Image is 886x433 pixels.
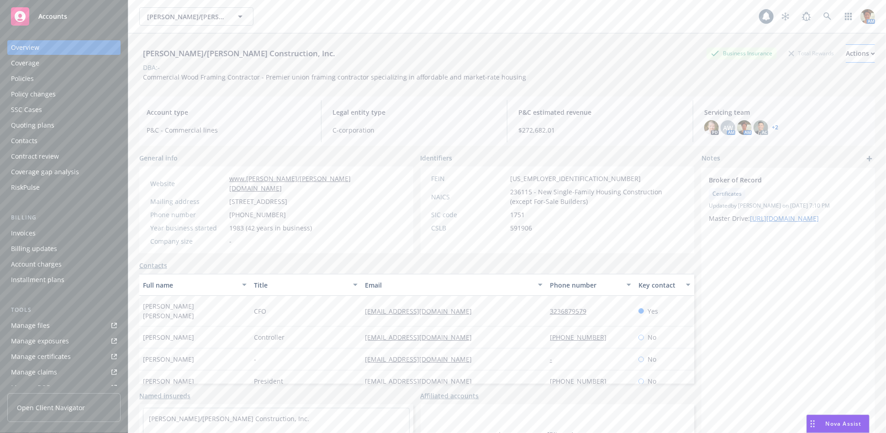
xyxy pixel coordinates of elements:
[11,318,50,333] div: Manage files
[139,153,178,163] span: General info
[511,187,684,206] span: 236115 - New Single-Family Housing Construction (except For-Sale Builders)
[11,165,79,179] div: Coverage gap analysis
[7,134,121,148] a: Contacts
[432,210,507,219] div: SIC code
[150,197,226,206] div: Mailing address
[737,120,752,135] img: photo
[150,223,226,233] div: Year business started
[143,73,526,81] span: Commercial Wood Framing Contractor - Premier union framing contractor specializing in affordable ...
[365,333,479,342] a: [EMAIL_ADDRESS][DOMAIN_NAME]
[709,214,868,223] p: Master Drive:
[421,153,453,163] span: Identifiers
[7,365,121,380] a: Manage claims
[550,377,614,385] a: [PHONE_NUMBER]
[7,334,121,348] span: Manage exposures
[511,174,641,183] span: [US_EMPLOYER_IDENTIFICATION_NUMBER]
[550,307,594,315] a: 3236879579
[750,214,819,223] a: [URL][DOMAIN_NAME]
[139,48,339,59] div: [PERSON_NAME]/[PERSON_NAME] Construction, Inc.
[818,7,837,26] a: Search
[11,102,42,117] div: SSC Cases
[11,241,57,256] div: Billing updates
[254,332,285,342] span: Controller
[11,118,54,133] div: Quoting plans
[772,125,778,130] a: +2
[229,197,287,206] span: [STREET_ADDRESS]
[7,71,121,86] a: Policies
[229,236,232,246] span: -
[11,365,57,380] div: Manage claims
[332,107,496,117] span: Legal entity type
[550,280,621,290] div: Phone number
[139,274,250,296] button: Full name
[143,301,247,321] span: [PERSON_NAME] [PERSON_NAME]
[365,355,479,364] a: [EMAIL_ADDRESS][DOMAIN_NAME]
[11,273,64,287] div: Installment plans
[709,175,844,185] span: Broker of Record
[839,7,858,26] a: Switch app
[754,120,768,135] img: photo
[638,280,680,290] div: Key contact
[784,48,839,59] div: Total Rewards
[511,210,525,219] span: 1751
[7,56,121,70] a: Coverage
[707,48,777,59] div: Business Insurance
[361,274,546,296] button: Email
[550,333,614,342] a: [PHONE_NUMBER]
[797,7,816,26] a: Report a Bug
[150,179,226,188] div: Website
[7,4,121,29] a: Accounts
[7,241,121,256] a: Billing updates
[150,236,226,246] div: Company size
[143,63,160,72] div: DBA: -
[229,174,351,192] a: www.[PERSON_NAME]/[PERSON_NAME][DOMAIN_NAME]
[11,334,69,348] div: Manage exposures
[11,56,39,70] div: Coverage
[143,354,194,364] span: [PERSON_NAME]
[807,415,870,433] button: Nova Assist
[17,403,85,412] span: Open Client Navigator
[254,280,348,290] div: Title
[147,107,310,117] span: Account type
[701,168,875,230] div: Broker of RecordCertificatesUpdatedby [PERSON_NAME] on [DATE] 7:10 PMMaster Drive:[URL][DOMAIN_NAME]
[229,210,286,219] span: [PHONE_NUMBER]
[518,125,682,135] span: $272,682.01
[864,153,875,164] a: add
[7,213,121,222] div: Billing
[11,149,59,164] div: Contract review
[846,45,875,62] div: Actions
[7,257,121,272] a: Account charges
[846,44,875,63] button: Actions
[38,13,67,20] span: Accounts
[139,261,167,270] a: Contacts
[7,349,121,364] a: Manage certificates
[648,332,656,342] span: No
[11,40,39,55] div: Overview
[518,107,682,117] span: P&C estimated revenue
[432,192,507,202] div: NAICS
[860,9,875,24] img: photo
[7,226,121,241] a: Invoices
[807,415,818,433] div: Drag to move
[432,174,507,183] div: FEIN
[7,118,121,133] a: Quoting plans
[7,87,121,102] a: Policy changes
[7,180,121,195] a: RiskPulse
[7,380,121,395] a: Manage BORs
[143,376,194,386] span: [PERSON_NAME]
[432,223,507,233] div: CSLB
[776,7,795,26] a: Stop snowing
[723,123,733,133] span: AW
[11,87,56,102] div: Policy changes
[11,180,40,195] div: RiskPulse
[7,149,121,164] a: Contract review
[421,391,479,401] a: Affiliated accounts
[365,377,479,385] a: [EMAIL_ADDRESS][DOMAIN_NAME]
[7,318,121,333] a: Manage files
[546,274,635,296] button: Phone number
[139,7,253,26] button: [PERSON_NAME]/[PERSON_NAME] Construction, Inc.
[7,273,121,287] a: Installment plans
[229,223,312,233] span: 1983 (42 years in business)
[704,120,719,135] img: photo
[11,380,54,395] div: Manage BORs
